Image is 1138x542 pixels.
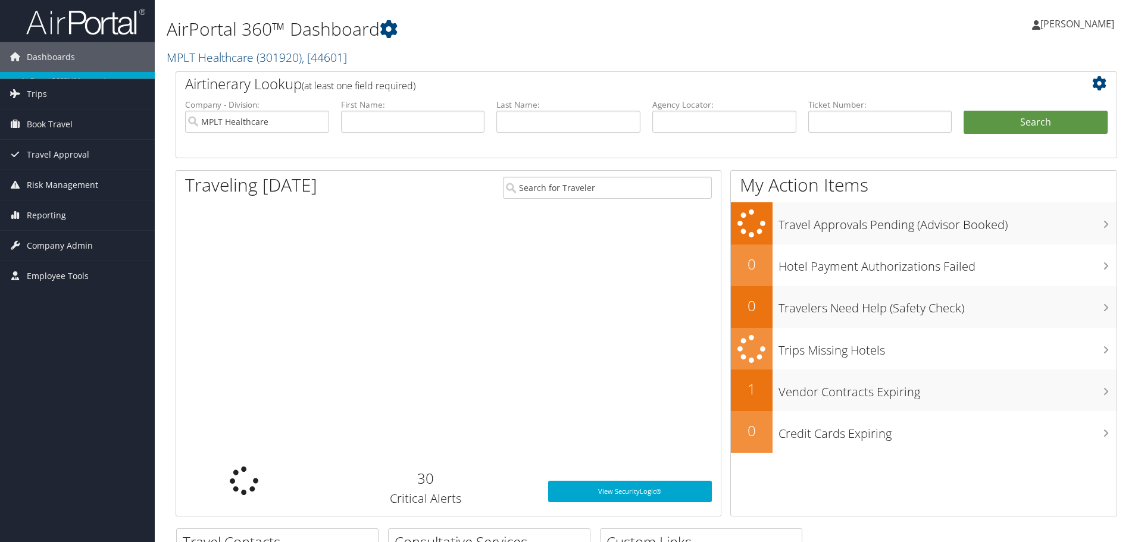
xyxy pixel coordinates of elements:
[26,8,145,36] img: airportal-logo.png
[27,231,93,261] span: Company Admin
[731,421,773,441] h2: 0
[808,99,952,111] label: Ticket Number:
[731,369,1117,411] a: 1Vendor Contracts Expiring
[731,411,1117,453] a: 0Credit Cards Expiring
[341,99,485,111] label: First Name:
[185,99,329,111] label: Company - Division:
[964,111,1108,134] button: Search
[731,379,773,399] h2: 1
[779,211,1117,233] h3: Travel Approvals Pending (Advisor Booked)
[257,49,302,65] span: ( 301920 )
[731,202,1117,245] a: Travel Approvals Pending (Advisor Booked)
[27,170,98,200] span: Risk Management
[779,252,1117,275] h3: Hotel Payment Authorizations Failed
[652,99,796,111] label: Agency Locator:
[321,490,530,507] h3: Critical Alerts
[302,49,347,65] span: , [ 44601 ]
[731,296,773,316] h2: 0
[779,294,1117,317] h3: Travelers Need Help (Safety Check)
[496,99,640,111] label: Last Name:
[779,419,1117,442] h3: Credit Cards Expiring
[27,109,73,139] span: Book Travel
[503,177,712,199] input: Search for Traveler
[731,286,1117,328] a: 0Travelers Need Help (Safety Check)
[27,79,47,109] span: Trips
[185,74,1029,94] h2: Airtinerary Lookup
[731,245,1117,286] a: 0Hotel Payment Authorizations Failed
[1040,17,1114,30] span: [PERSON_NAME]
[779,336,1117,359] h3: Trips Missing Hotels
[548,481,712,502] a: View SecurityLogic®
[27,261,89,291] span: Employee Tools
[302,79,415,92] span: (at least one field required)
[27,200,66,230] span: Reporting
[167,49,347,65] a: MPLT Healthcare
[779,378,1117,400] h3: Vendor Contracts Expiring
[27,140,89,170] span: Travel Approval
[731,173,1117,198] h1: My Action Items
[167,17,806,42] h1: AirPortal 360™ Dashboard
[27,42,75,72] span: Dashboards
[731,328,1117,370] a: Trips Missing Hotels
[1032,6,1126,42] a: [PERSON_NAME]
[731,254,773,274] h2: 0
[185,173,317,198] h1: Traveling [DATE]
[321,468,530,488] h2: 30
